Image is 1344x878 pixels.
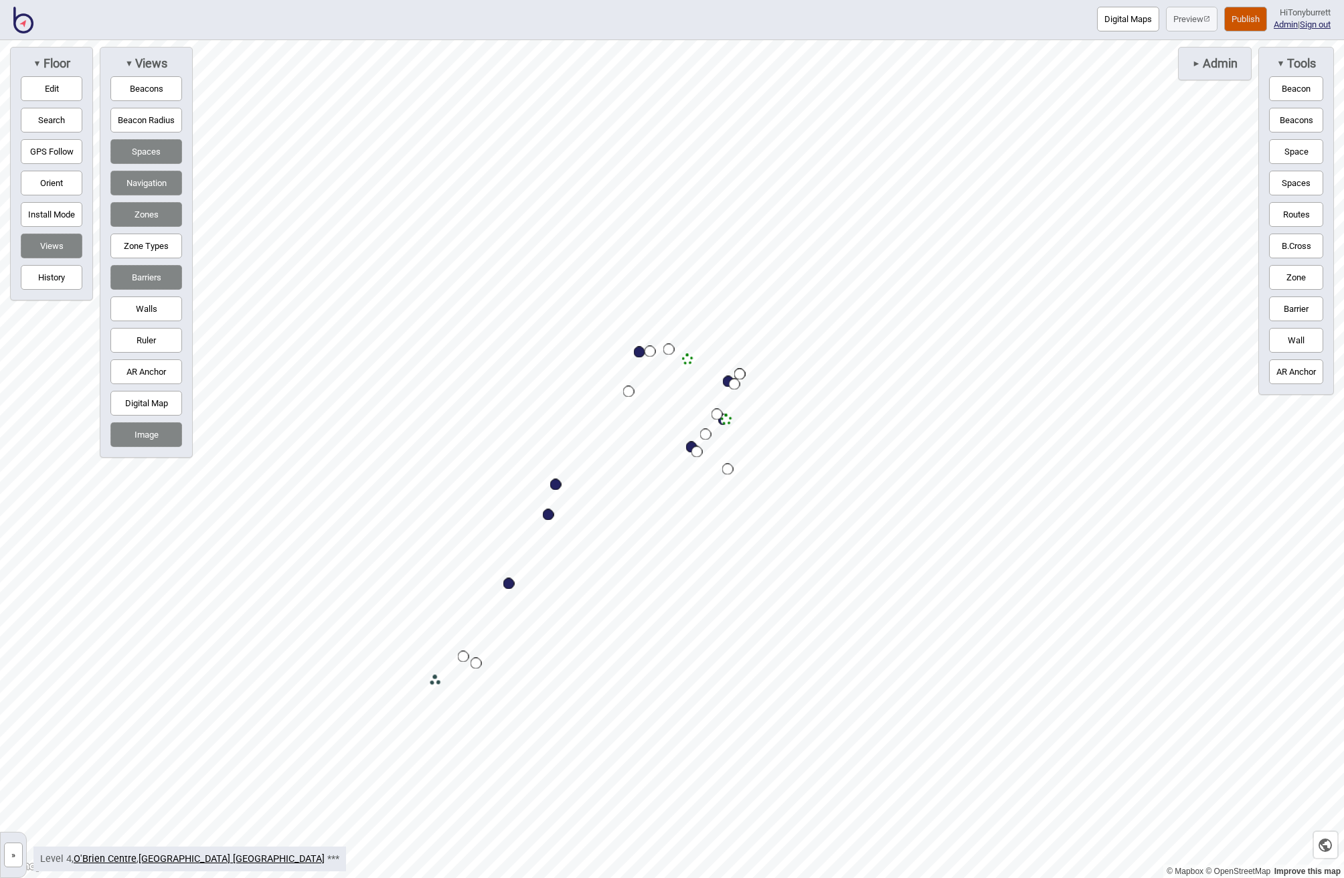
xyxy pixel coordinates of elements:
[729,379,740,390] div: Map marker
[1269,328,1323,353] button: Wall
[503,578,515,590] div: Map marker
[110,422,182,447] button: Image
[1203,15,1210,22] img: preview
[723,376,734,387] div: Map marker
[110,328,182,353] button: Ruler
[722,464,734,475] div: Map marker
[1269,234,1323,258] button: B.Cross
[711,409,723,420] div: Map marker
[1192,58,1200,68] span: ►
[110,139,182,164] button: Spaces
[721,414,732,426] div: Map marker
[74,853,139,865] span: ,
[1166,7,1217,31] a: Previewpreview
[21,202,82,227] button: Install Mode
[21,171,82,195] button: Orient
[471,658,482,669] div: Map marker
[1205,867,1270,876] a: OpenStreetMap
[1269,359,1323,384] button: AR Anchor
[1269,108,1323,133] button: Beacons
[110,359,182,384] button: AR Anchor
[41,56,70,71] span: Floor
[1274,19,1298,29] a: Admin
[634,347,645,358] div: Map marker
[110,296,182,321] button: Walls
[1269,76,1323,101] button: Beacon
[21,265,82,290] button: History
[1274,19,1300,29] span: |
[139,853,325,865] a: [GEOGRAPHIC_DATA] [GEOGRAPHIC_DATA]
[110,265,182,290] button: Barriers
[21,234,82,258] button: Views
[4,859,63,874] a: Mapbox logo
[1269,171,1323,195] button: Spaces
[1097,7,1159,31] button: Digital Maps
[74,853,137,865] a: O'Brien Centre
[1167,867,1203,876] a: Mapbox
[682,354,693,365] div: Map marker
[1276,58,1284,68] span: ▼
[1201,56,1238,71] span: Admin
[21,108,82,133] button: Search
[1269,265,1323,290] button: Zone
[1,847,26,861] a: »
[110,76,182,101] button: Beacons
[1269,139,1323,164] button: Space
[1269,296,1323,321] button: Barrier
[1269,202,1323,227] button: Routes
[133,56,167,71] span: Views
[110,234,182,258] button: Zone Types
[1224,7,1267,31] button: Publish
[1166,7,1217,31] button: Preview
[458,651,469,663] div: Map marker
[21,76,82,101] button: Edit
[21,139,82,164] button: GPS Follow
[110,202,182,227] button: Zones
[110,108,182,133] button: Beacon Radius
[4,843,23,867] button: »
[543,509,554,521] div: Map marker
[645,346,656,357] div: Map marker
[686,442,697,453] div: Map marker
[691,446,703,458] div: Map marker
[1274,867,1341,876] a: Map feedback
[623,386,635,398] div: Map marker
[13,7,33,33] img: BindiMaps CMS
[550,479,562,491] div: Map marker
[430,675,441,687] div: Map marker
[110,171,182,195] button: Navigation
[33,58,41,68] span: ▼
[1285,56,1316,71] span: Tools
[1300,19,1331,29] button: Sign out
[734,369,746,380] div: Map marker
[1274,7,1331,19] div: Hi Tonyburrett
[700,429,711,440] div: Map marker
[663,344,675,355] div: Map marker
[110,391,182,416] button: Digital Map
[125,58,133,68] span: ▼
